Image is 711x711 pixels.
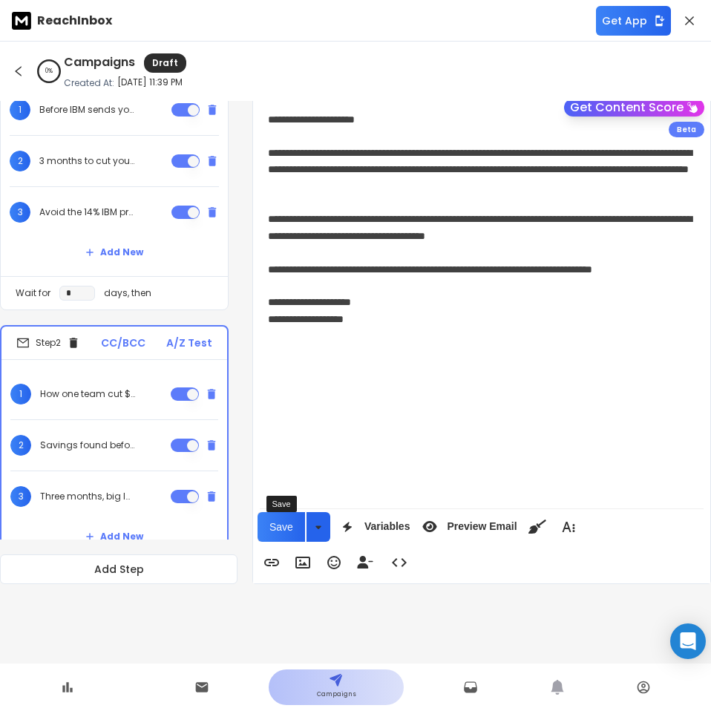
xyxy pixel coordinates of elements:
p: Avoid the 14% IBM price bump in [DATE] [39,206,134,218]
div: Beta [669,122,704,137]
button: Save [258,512,305,542]
button: Variables [333,512,413,542]
button: Add New [73,522,155,551]
span: 3 [10,486,31,507]
div: Step 2 [16,336,80,350]
p: ReachInbox [37,12,112,30]
span: 2 [10,435,31,456]
span: Variables [361,520,413,533]
button: Insert Image (Ctrl+P) [289,548,317,577]
button: Code View [385,548,413,577]
span: Preview Email [444,520,520,533]
div: Save [266,496,297,512]
button: Insert Unsubscribe Link [351,548,379,577]
span: 2 [10,151,30,171]
p: Three months, big IBM savings [40,491,135,502]
span: 1 [10,384,31,404]
p: CC/BCC [101,335,145,350]
p: Created At: [64,77,114,89]
button: More Text [554,512,583,542]
button: Insert Link (Ctrl+K) [258,548,286,577]
button: Get Content Score [564,99,704,117]
p: [DATE] 11:39 PM [117,76,183,88]
button: Get App [596,6,671,36]
p: Savings found before IBM’s quote arrived [40,439,135,451]
button: Preview Email [416,512,520,542]
p: A/Z Test [166,335,212,350]
button: Clean HTML [523,512,551,542]
p: days, then [104,287,151,299]
div: Draft [144,53,186,73]
span: 1 [10,99,30,120]
span: 3 [10,202,30,223]
p: Wait for [16,287,50,299]
p: 0 % [45,67,53,76]
p: Campaigns [317,687,356,702]
button: Add New [73,237,155,267]
button: Emoticons [320,548,348,577]
div: Open Intercom Messenger [670,623,706,659]
p: Before IBM sends your next quote [39,104,134,116]
p: 3 months to cut your IBM renewal [39,155,134,167]
h1: Campaigns [64,53,135,73]
p: How one team cut $2.5M from their IBM renewal [40,388,135,400]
